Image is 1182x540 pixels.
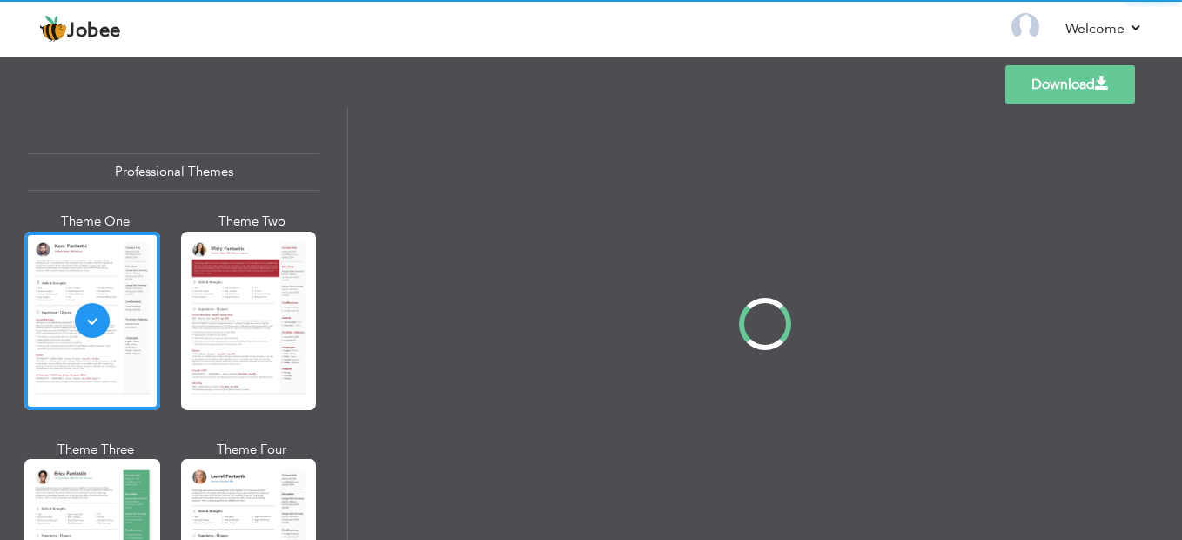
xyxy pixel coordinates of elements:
img: Profile Img [1011,13,1039,41]
a: Jobee [39,15,121,43]
a: Download [1005,65,1135,104]
a: Welcome [1065,18,1143,39]
span: Jobee [67,22,121,41]
img: jobee.io [39,15,67,43]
